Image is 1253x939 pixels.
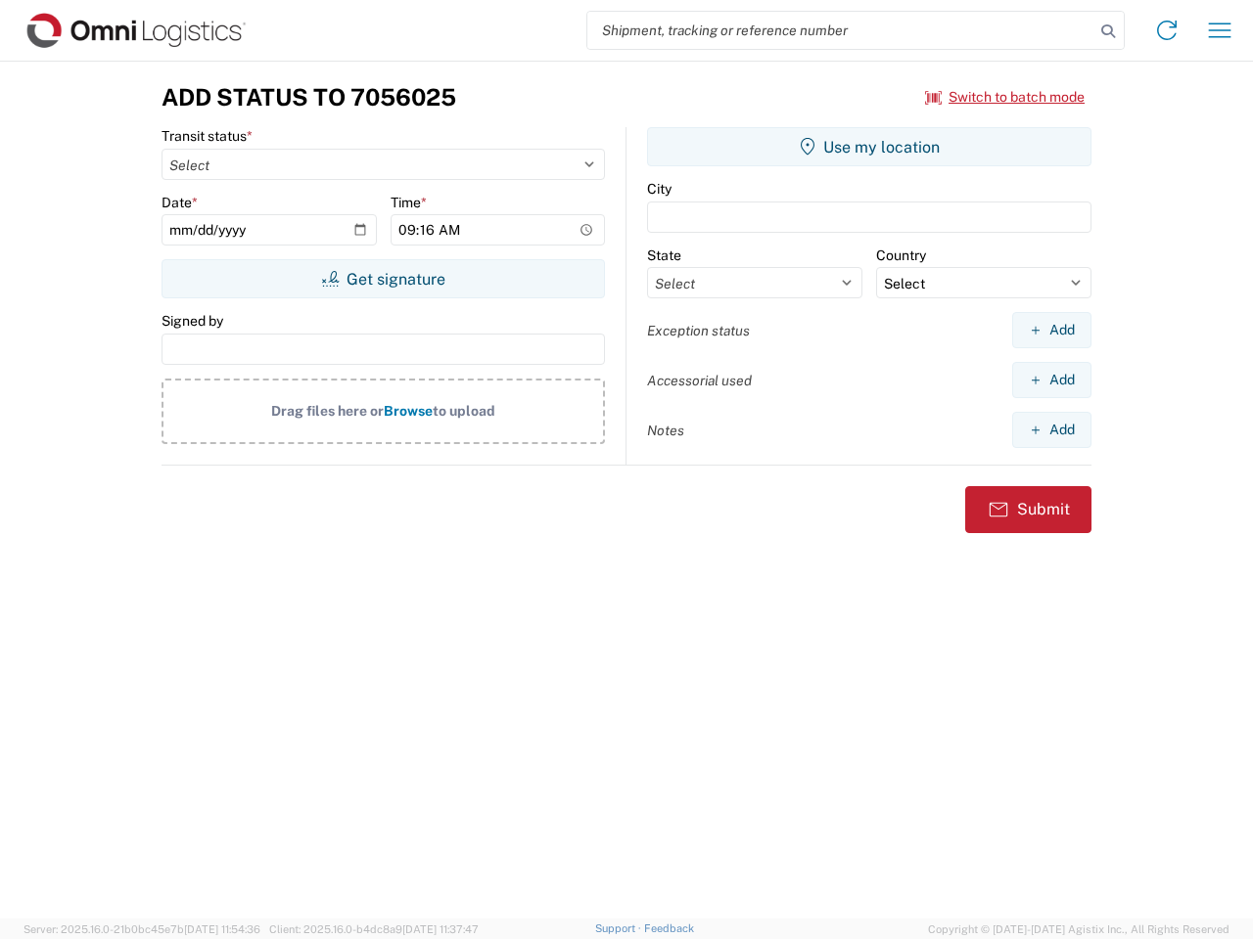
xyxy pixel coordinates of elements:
[23,923,260,935] span: Server: 2025.16.0-21b0bc45e7b
[595,922,644,934] a: Support
[1012,312,1091,348] button: Add
[269,923,479,935] span: Client: 2025.16.0-b4dc8a9
[184,923,260,935] span: [DATE] 11:54:36
[965,486,1091,533] button: Submit
[433,403,495,419] span: to upload
[162,83,456,112] h3: Add Status to 7056025
[162,312,223,330] label: Signed by
[647,422,684,439] label: Notes
[271,403,384,419] span: Drag files here or
[384,403,433,419] span: Browse
[647,180,672,198] label: City
[402,923,479,935] span: [DATE] 11:37:47
[391,194,427,211] label: Time
[162,127,253,145] label: Transit status
[925,81,1085,113] button: Switch to batch mode
[647,127,1091,166] button: Use my location
[587,12,1094,49] input: Shipment, tracking or reference number
[647,246,681,264] label: State
[876,246,926,264] label: Country
[162,194,198,211] label: Date
[1012,412,1091,448] button: Add
[647,322,750,339] label: Exception status
[647,372,752,389] label: Accessorial used
[1012,362,1091,398] button: Add
[644,922,694,934] a: Feedback
[928,920,1230,938] span: Copyright © [DATE]-[DATE] Agistix Inc., All Rights Reserved
[162,259,605,298] button: Get signature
